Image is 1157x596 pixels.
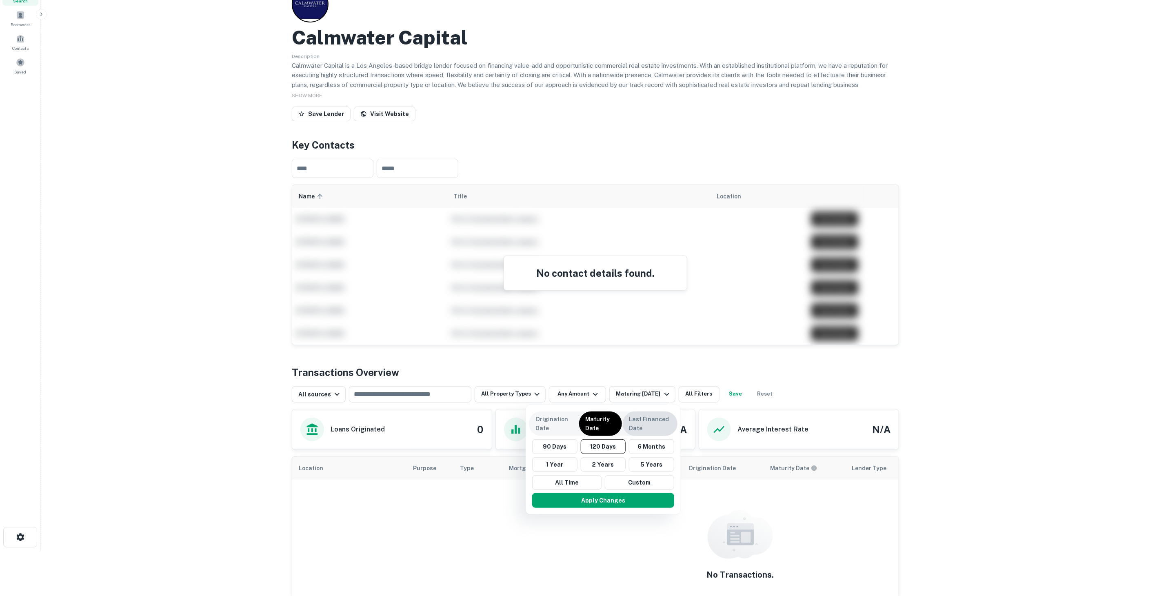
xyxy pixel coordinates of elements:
button: 120 Days [581,439,626,454]
p: Last Financed Date [629,415,671,433]
p: Origination Date [535,415,572,433]
button: Custom [605,475,674,490]
button: 90 Days [532,439,577,454]
button: 5 Years [629,457,674,472]
button: All Time [532,475,602,490]
p: Maturity Date [586,415,615,433]
button: 1 Year [532,457,577,472]
iframe: Chat Widget [1116,531,1157,570]
button: 6 Months [629,439,674,454]
button: Apply Changes [532,493,674,508]
button: 2 Years [581,457,626,472]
